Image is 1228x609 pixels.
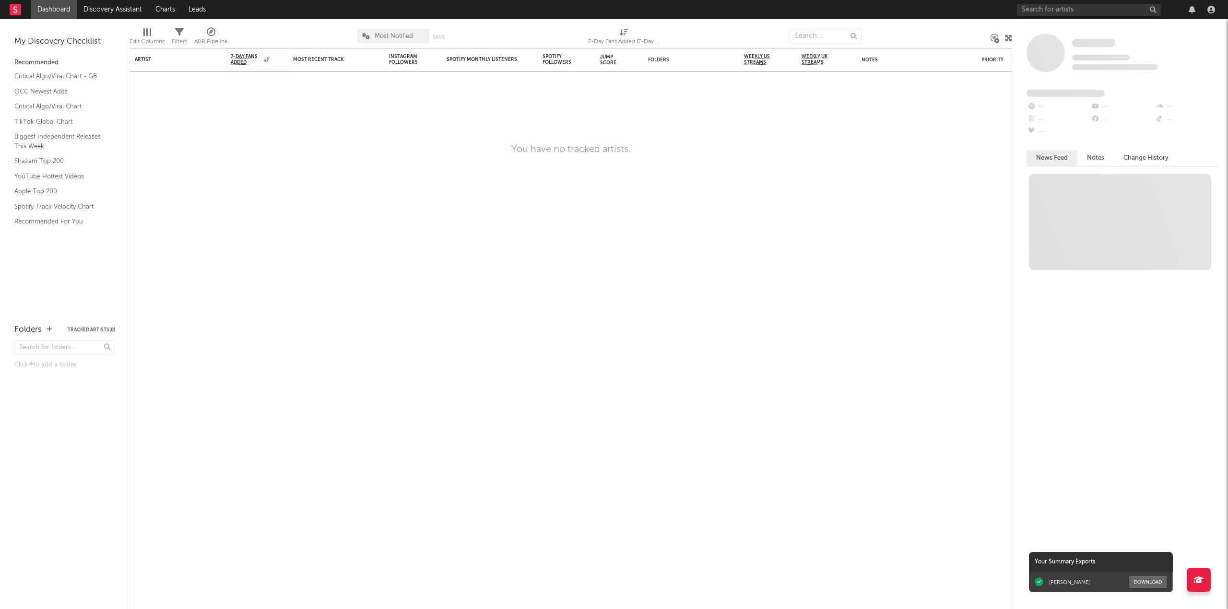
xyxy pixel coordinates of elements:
[172,36,187,47] div: Filters
[433,35,445,40] button: Save
[14,156,106,166] a: Shazam Top 200
[14,359,115,371] div: Click to add a folder.
[543,54,576,65] div: Spotify Followers
[1027,113,1090,126] div: --
[1072,38,1115,48] a: Some Artist
[1027,126,1090,138] div: --
[588,24,660,52] div: 7-Day Fans Added (7-Day Fans Added)
[648,57,720,63] div: Folders
[1017,4,1161,16] input: Search for artists
[862,57,957,63] div: Notes
[14,57,115,69] div: Recommended
[231,54,261,65] span: 7-Day Fans Added
[1090,101,1154,113] div: --
[135,57,207,62] div: Artist
[389,54,423,65] div: Instagram Followers
[790,29,862,43] input: Search...
[375,33,413,39] span: Most Notified
[1027,101,1090,113] div: --
[1072,39,1115,47] span: Some Artist
[14,324,42,336] div: Folders
[1129,576,1167,588] button: Download
[981,57,1020,63] div: Priority
[14,340,115,354] input: Search for folders...
[1072,55,1130,60] span: Tracking Since: [DATE]
[172,24,187,52] div: Filters
[130,36,165,47] div: Edit Columns
[1077,150,1114,166] button: Notes
[14,71,106,82] a: Critical Algo/Viral Chart - GB
[14,117,106,127] a: TikTok Global Chart
[1072,64,1158,70] span: 0 fans last week
[14,36,115,47] div: My Discovery Checklist
[1155,101,1218,113] div: --
[1027,150,1077,166] button: News Feed
[1027,90,1105,97] span: Fans Added by Platform
[68,328,115,332] button: Tracked Artists(0)
[447,57,519,62] div: Spotify Monthly Listeners
[802,54,838,65] span: Weekly UK Streams
[588,36,660,47] div: 7-Day Fans Added (7-Day Fans Added)
[1090,113,1154,126] div: --
[1049,579,1090,586] div: [PERSON_NAME]
[194,24,228,52] div: A&R Pipeline
[293,57,365,62] div: Most Recent Track
[600,54,624,66] div: Jump Score
[14,131,106,151] a: Biggest Independent Releases This Week
[194,36,228,47] div: A&R Pipeline
[14,101,106,112] a: Critical Algo/Viral Chart
[14,186,106,197] a: Apple Top 200
[511,144,631,155] div: You have no tracked artists.
[14,201,106,212] a: Spotify Track Velocity Chart
[14,171,106,182] a: YouTube Hottest Videos
[130,24,165,52] div: Edit Columns
[1114,150,1178,166] button: Change History
[14,216,106,227] a: Recommended For You
[1029,552,1173,572] div: Your Summary Exports
[1155,113,1218,126] div: --
[14,86,106,97] a: OCC Newest Adds
[744,54,778,65] span: Weekly US Streams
